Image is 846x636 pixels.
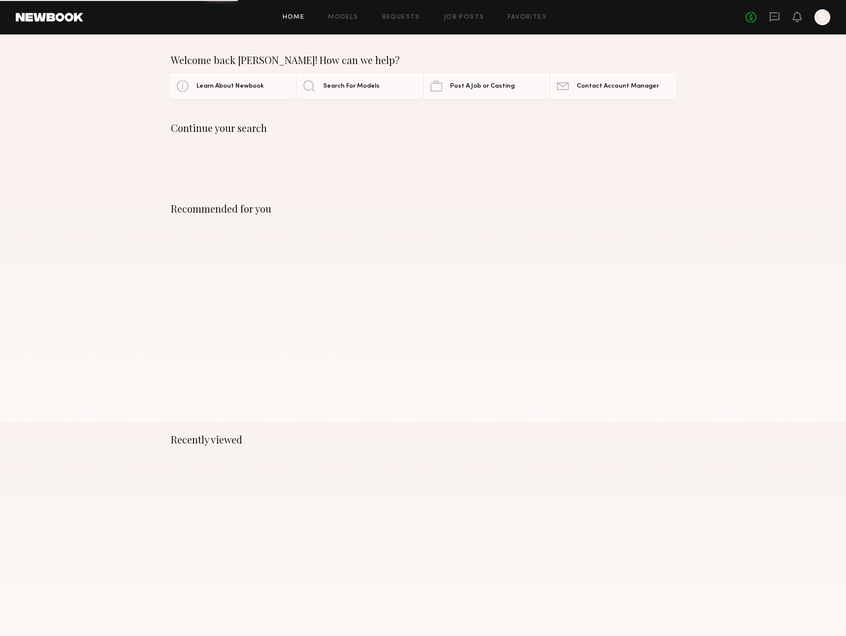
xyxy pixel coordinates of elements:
[171,434,675,445] div: Recently viewed
[814,9,830,25] a: S
[283,14,305,21] a: Home
[323,83,380,90] span: Search For Models
[551,74,675,98] a: Contact Account Manager
[171,122,675,134] div: Continue your search
[577,83,659,90] span: Contact Account Manager
[171,54,675,66] div: Welcome back [PERSON_NAME]! How can we help?
[444,14,485,21] a: Job Posts
[382,14,420,21] a: Requests
[196,83,264,90] span: Learn About Newbook
[328,14,358,21] a: Models
[450,83,515,90] span: Post A Job or Casting
[171,203,675,215] div: Recommended for you
[297,74,422,98] a: Search For Models
[171,74,295,98] a: Learn About Newbook
[508,14,547,21] a: Favorites
[424,74,549,98] a: Post A Job or Casting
